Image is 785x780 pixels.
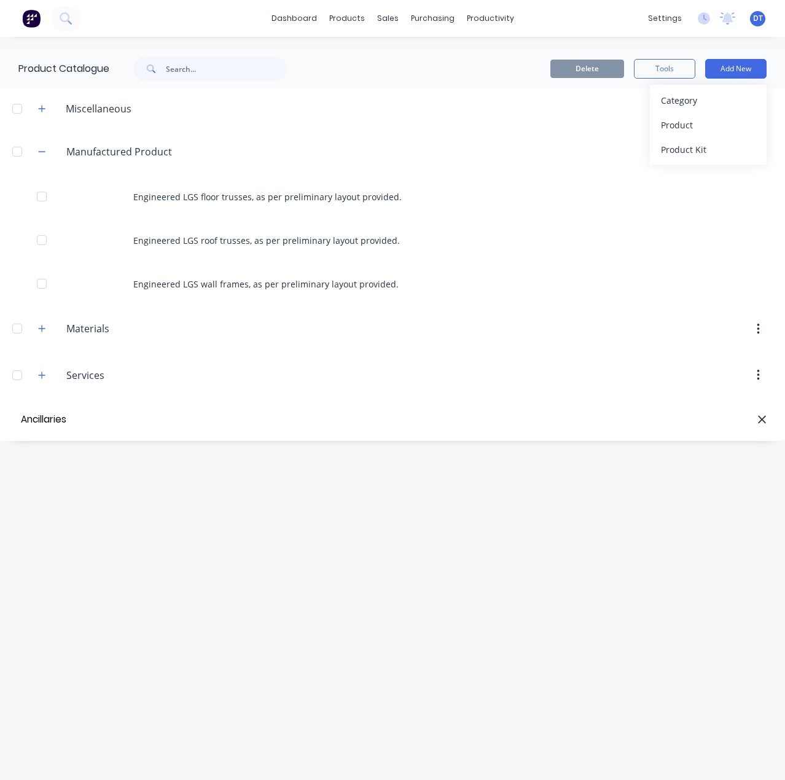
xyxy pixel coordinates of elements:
input: Enter Category Name [18,411,157,429]
div: Category [661,92,756,109]
span: DT [753,13,763,24]
input: Enter category name [66,368,212,383]
button: Delete [550,60,624,78]
a: dashboard [265,9,323,28]
div: products [323,9,371,28]
div: purchasing [405,9,461,28]
button: Add New [705,59,767,79]
div: productivity [461,9,520,28]
input: Search... [166,57,287,81]
input: Enter category name [66,144,212,159]
div: Product [661,116,756,134]
input: Enter category name [66,321,212,336]
div: Miscellaneous [56,101,141,116]
img: Factory [22,9,41,28]
div: settings [642,9,688,28]
button: Tools [634,59,695,79]
div: sales [371,9,405,28]
div: Product Kit [661,141,756,158]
